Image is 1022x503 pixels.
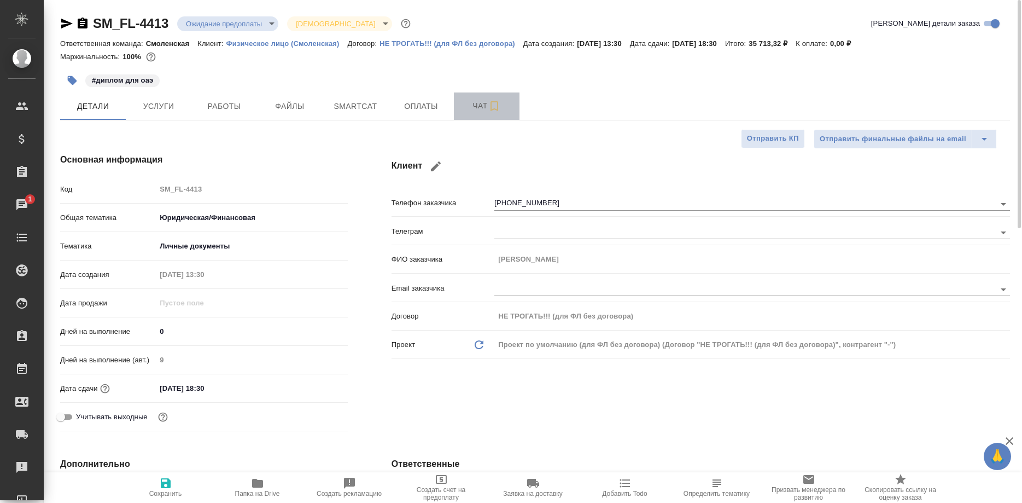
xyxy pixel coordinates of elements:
[763,472,855,503] button: Призвать менеджера по развитию
[379,38,523,48] a: НЕ ТРОГАТЬ!!! (для ФЛ без договора)
[132,100,185,113] span: Услуги
[392,283,495,294] p: Email заказчика
[156,380,252,396] input: ✎ Введи что-нибудь
[264,100,316,113] span: Файлы
[197,39,226,48] p: Клиент:
[579,472,671,503] button: Добавить Todo
[156,323,347,339] input: ✎ Введи что-нибудь
[814,129,997,149] div: split button
[287,16,392,31] div: Ожидание предоплаты
[494,336,1010,354] div: Проект по умолчанию (для ФЛ без договора) (Договор "НЕ ТРОГАТЬ!!! (для ФЛ без договора)", контраг...
[144,50,158,64] button: 0.00 RUB;
[684,490,750,498] span: Определить тематику
[392,311,495,322] p: Договор
[60,184,156,195] p: Код
[996,196,1011,212] button: Open
[156,267,252,282] input: Пустое поле
[60,326,156,337] p: Дней на выполнение
[67,100,119,113] span: Детали
[146,39,198,48] p: Смоленская
[60,153,348,166] h4: Основная информация
[392,339,416,350] p: Проект
[92,75,153,86] p: #диплом для оаэ
[149,490,182,498] span: Сохранить
[60,458,348,471] h4: Дополнительно
[348,39,380,48] p: Договор:
[198,100,250,113] span: Работы
[796,39,830,48] p: К оплате:
[395,472,487,503] button: Создать счет на предоплату
[399,16,413,31] button: Доп статусы указывают на важность/срочность заказа
[672,39,725,48] p: [DATE] 18:30
[235,490,280,498] span: Папка на Drive
[487,472,579,503] button: Заявка на доставку
[60,241,156,252] p: Тематика
[120,472,212,503] button: Сохранить
[177,16,278,31] div: Ожидание предоплаты
[60,39,146,48] p: Ответственная команда:
[855,472,947,503] button: Скопировать ссылку на оценку заказа
[630,39,672,48] p: Дата сдачи:
[996,225,1011,240] button: Open
[747,132,799,145] span: Отправить КП
[76,17,89,30] button: Скопировать ссылку
[60,212,156,223] p: Общая тематика
[460,99,513,113] span: Чат
[392,198,495,209] p: Телефон заказчика
[984,443,1011,470] button: 🙏
[329,100,382,113] span: Smartcat
[749,39,796,48] p: 35 713,32 ₽
[392,153,1010,180] h4: Клиент
[98,381,112,396] button: Если добавить услуги и заполнить их объемом, то дата рассчитается автоматически
[671,472,763,503] button: Определить тематику
[183,19,265,28] button: Ожидание предоплаты
[60,355,156,366] p: Дней на выполнение (авт.)
[317,490,382,498] span: Создать рекламацию
[814,129,972,149] button: Отправить финальные файлы на email
[741,129,805,148] button: Отправить КП
[122,53,144,61] p: 100%
[293,19,378,28] button: [DEMOGRAPHIC_DATA]
[488,100,501,113] svg: Подписаться
[156,181,347,197] input: Пустое поле
[988,445,1007,468] span: 🙏
[996,282,1011,297] button: Open
[769,486,848,501] span: Призвать менеджера по развитию
[156,352,347,368] input: Пустое поле
[212,472,303,503] button: Папка на Drive
[226,38,347,48] a: Физическое лицо (Смоленская)
[577,39,630,48] p: [DATE] 13:30
[60,17,73,30] button: Скопировать ссылку для ЯМессенджера
[379,39,523,48] p: НЕ ТРОГАТЬ!!! (для ФЛ без договора)
[21,194,38,205] span: 1
[60,383,98,394] p: Дата сдачи
[602,490,647,498] span: Добавить Todo
[60,53,122,61] p: Маржинальность:
[60,269,156,280] p: Дата создания
[3,191,41,218] a: 1
[76,412,148,423] span: Учитывать выходные
[156,410,170,424] button: Выбери, если сб и вс нужно считать рабочими днями для выполнения заказа.
[871,18,980,29] span: [PERSON_NAME] детали заказа
[60,68,84,92] button: Добавить тэг
[156,295,252,311] input: Пустое поле
[156,209,347,227] div: Юридическая/Финансовая
[820,133,966,146] span: Отправить финальные файлы на email
[503,490,562,498] span: Заявка на доставку
[226,39,347,48] p: Физическое лицо (Смоленская)
[395,100,447,113] span: Оплаты
[494,251,1010,267] input: Пустое поле
[392,226,495,237] p: Телеграм
[861,486,940,501] span: Скопировать ссылку на оценку заказа
[392,458,1010,471] h4: Ответственные
[303,472,395,503] button: Создать рекламацию
[494,308,1010,324] input: Пустое поле
[830,39,859,48] p: 0,00 ₽
[156,237,347,256] div: Личные документы
[84,75,161,84] span: диплом для оаэ
[523,39,577,48] p: Дата создания:
[60,298,156,309] p: Дата продажи
[402,486,481,501] span: Создать счет на предоплату
[725,39,749,48] p: Итого:
[392,254,495,265] p: ФИО заказчика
